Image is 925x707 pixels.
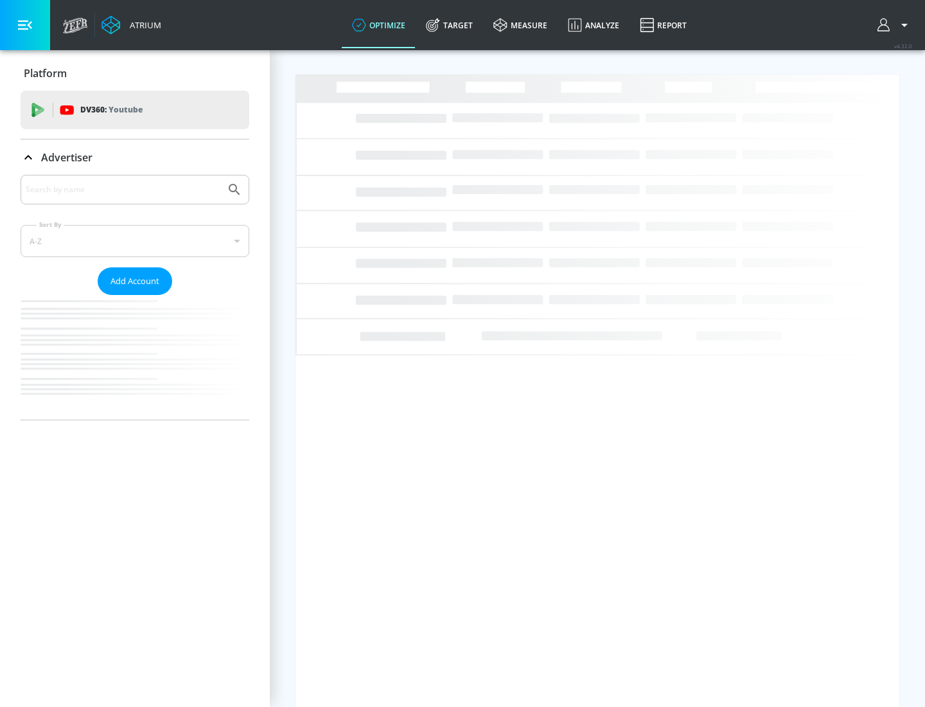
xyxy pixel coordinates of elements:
[37,220,64,229] label: Sort By
[26,181,220,198] input: Search by name
[630,2,697,48] a: Report
[483,2,558,48] a: measure
[21,139,249,175] div: Advertiser
[125,19,161,31] div: Atrium
[21,295,249,420] nav: list of Advertiser
[21,55,249,91] div: Platform
[98,267,172,295] button: Add Account
[558,2,630,48] a: Analyze
[101,15,161,35] a: Atrium
[80,103,143,117] p: DV360:
[110,274,159,289] span: Add Account
[342,2,416,48] a: optimize
[109,103,143,116] p: Youtube
[21,91,249,129] div: DV360: Youtube
[416,2,483,48] a: Target
[21,225,249,257] div: A-Z
[41,150,92,165] p: Advertiser
[21,175,249,420] div: Advertiser
[894,42,912,49] span: v 4.32.0
[24,66,67,80] p: Platform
